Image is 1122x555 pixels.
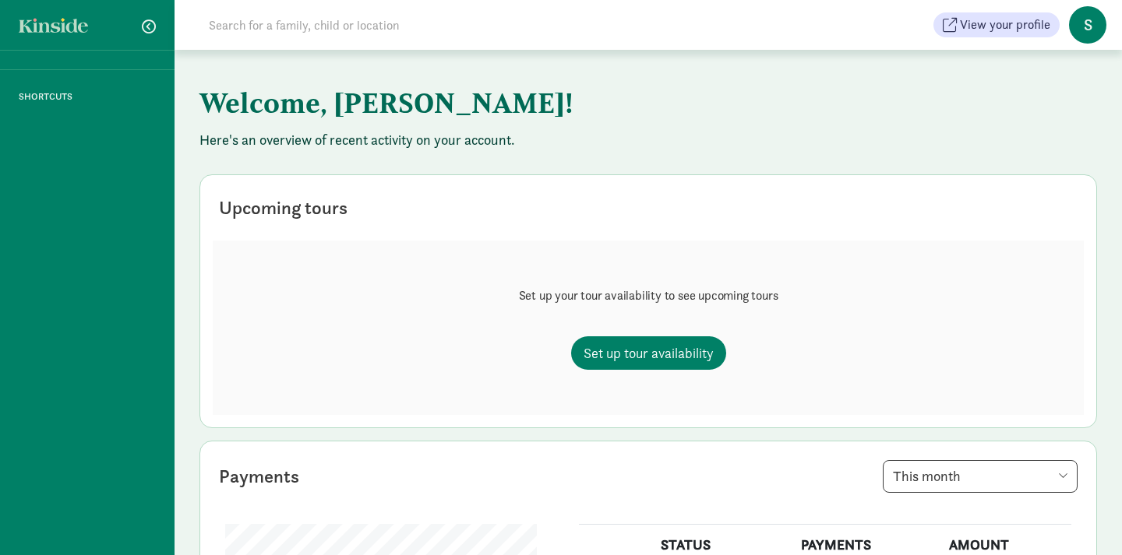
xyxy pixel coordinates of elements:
p: Set up your tour availability to see upcoming tours [519,286,778,305]
div: Payments [219,462,299,490]
input: Search for a family, child or location [199,9,637,40]
span: Set up tour availability [584,342,714,364]
h1: Welcome, [PERSON_NAME]! [199,75,971,131]
a: Set up tour availability [571,336,726,370]
div: Upcoming tours [219,194,348,222]
button: View your profile [933,12,1060,37]
span: S [1069,6,1106,44]
span: View your profile [960,16,1050,34]
p: Here's an overview of recent activity on your account. [199,131,1097,149]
